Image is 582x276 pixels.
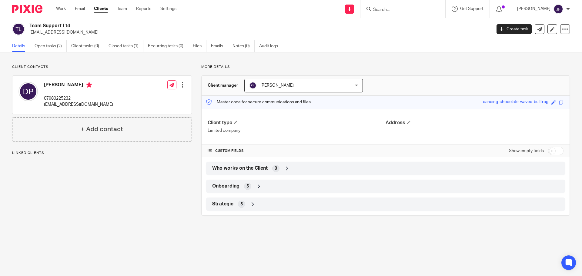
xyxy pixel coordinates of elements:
span: 3 [275,165,277,171]
a: Reports [136,6,151,12]
a: Clients [94,6,108,12]
p: [EMAIL_ADDRESS][DOMAIN_NAME] [44,101,113,108]
div: dancing-chocolate-waved-bullfrog [483,99,548,106]
p: [PERSON_NAME] [517,6,550,12]
a: Client tasks (0) [71,40,104,52]
a: Closed tasks (1) [109,40,143,52]
span: 5 [246,183,249,189]
i: Primary [86,82,92,88]
span: Who works on the Client [212,165,268,171]
img: svg%3E [18,82,38,101]
a: Open tasks (2) [35,40,67,52]
img: svg%3E [12,23,25,35]
p: [EMAIL_ADDRESS][DOMAIN_NAME] [29,29,487,35]
input: Search [373,7,427,13]
a: Email [75,6,85,12]
span: Onboarding [212,183,239,189]
h2: Team Support Ltd [29,23,396,29]
a: Settings [160,6,176,12]
p: Master code for secure communications and files [206,99,311,105]
h4: Client type [208,120,386,126]
img: Pixie [12,5,42,13]
a: Notes (0) [232,40,255,52]
img: svg%3E [249,82,256,89]
h3: Client manager [208,82,238,88]
h4: CUSTOM FIELDS [208,148,386,153]
img: svg%3E [554,4,563,14]
p: Linked clients [12,151,192,155]
span: Strategic [212,201,233,207]
label: Show empty fields [509,148,544,154]
a: Files [193,40,206,52]
span: [PERSON_NAME] [260,83,294,88]
a: Audit logs [259,40,283,52]
a: Team [117,6,127,12]
h4: [PERSON_NAME] [44,82,113,89]
a: Emails [211,40,228,52]
a: Work [56,6,66,12]
h4: + Add contact [81,125,123,134]
span: Get Support [460,7,483,11]
h4: Address [386,120,564,126]
p: 07980225232 [44,95,113,101]
p: More details [201,65,570,69]
a: Recurring tasks (0) [148,40,188,52]
a: Create task [497,24,532,34]
a: Details [12,40,30,52]
p: Client contacts [12,65,192,69]
p: Limited company [208,128,386,134]
span: 5 [240,201,243,207]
